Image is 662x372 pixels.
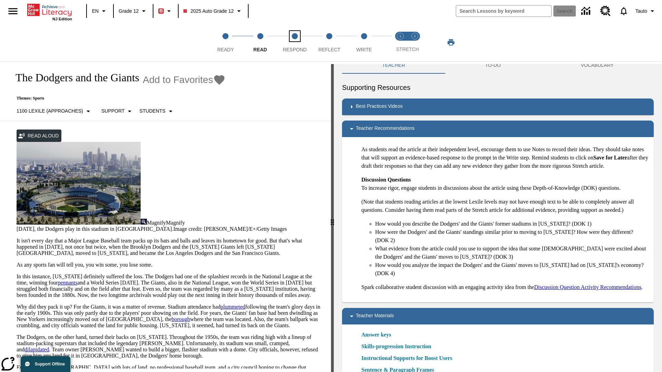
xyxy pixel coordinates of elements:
button: Reflect step 4 of 5 [309,23,349,61]
div: Best Practices Videos [342,99,654,115]
li: What evidence from the article could you use to support the idea that some [DEMOGRAPHIC_DATA] wer... [375,245,648,261]
button: Open side menu [3,1,23,21]
span: Add to Favorites [143,74,213,85]
button: Stretch Read step 1 of 2 [390,23,410,61]
p: In this instance, [US_STATE] definitely suffered the loss. The Dodgers had one of the splashiest ... [17,273,323,298]
text: 2 [414,34,415,38]
h6: Supporting Resources [342,82,654,93]
button: Scaffolds, Support [99,105,137,117]
button: Print [440,36,462,49]
p: As any sports fan will tell you, you win some, you lose some. [17,262,323,268]
a: borough [172,316,190,322]
p: (Note that students reading articles at the lowest Lexile levels may not have enough text to be a... [361,198,648,214]
button: TO-DO [445,57,541,74]
p: To increase rigor, engage students in discussions about the article using these Depth-of-Knowledg... [361,176,648,192]
a: plummeted [220,304,245,310]
input: search field [456,6,551,17]
li: How would you analyze the impact the Dodgers' and the Giants' moves to [US_STATE] had on [US_STAT... [375,261,648,278]
span: Grade 12 [119,8,139,15]
div: Teacher Materials [342,308,654,324]
a: Data Center [577,2,596,21]
button: Select Lexile, 1100 Lexile (Approaches) [14,105,95,117]
a: Answer keys, Will open in new browser window or tab [361,331,391,339]
button: Add to Favorites - The Dodgers and the Giants [143,74,225,86]
div: activity [334,64,662,372]
span: Ready [217,47,234,52]
button: Grade: Grade 12, Select a grade [116,5,151,17]
button: VOCABULARY [541,57,654,74]
button: Respond step 3 of 5 [275,23,315,61]
div: Instructional Panel Tabs [342,57,654,74]
p: Why did they pack it up? For the Giants, it was a matter of revenue. Stadium attendance had follo... [17,304,323,329]
h1: The Dodgers and the Giants [8,71,139,84]
p: Support [101,107,124,115]
button: Read step 2 of 5 [240,23,280,61]
button: Write step 5 of 5 [344,23,384,61]
button: Read Aloud [17,130,61,142]
span: Write [356,47,372,52]
div: Teacher Recommendations [342,121,654,137]
button: Select Student [137,105,177,117]
a: Resource Center, Will open in new tab [596,2,615,20]
a: Instructional Supports for Boost Users, Will open in new browser window or tab [361,354,452,362]
span: Image credit: [PERSON_NAME]/E+/Getty Images [173,226,287,232]
img: Magnify [141,219,147,225]
span: Tauto [635,8,647,15]
span: Respond [283,47,307,52]
strong: Save for Later [593,155,627,161]
span: EN [92,8,99,15]
p: Teacher Materials [356,312,394,320]
button: Teacher [342,57,445,74]
button: Profile/Settings [633,5,659,17]
div: Home [27,2,72,21]
span: Magnify [166,220,185,226]
p: It isn't every day that a Major League Baseball team packs up its bats and balls and leaves its h... [17,238,323,256]
button: Boost Class color is red. Change class color [156,5,176,17]
strong: Discussion Questions [361,177,411,183]
li: How would you describe the Dodgers' and the Giants' former stadiums in [US_STATE]? (DOK 1) [375,220,648,228]
p: 1100 Lexile (Approaches) [17,107,83,115]
span: NJ Edition [52,17,72,21]
span: STRETCH [396,46,419,52]
button: Class: 2025 Auto Grade 12, Select your class [181,5,245,17]
span: Read [253,47,267,52]
p: As students read the article at their independent level, encourage them to use Notes to record th... [361,145,648,170]
a: Notifications [615,2,633,20]
p: Themes: Sports [8,96,225,101]
a: Discussion Question Activity Recommendations [534,284,641,290]
p: Students [139,107,165,115]
a: pennants [58,280,78,286]
li: How were the Dodgers' and the Giants' standings similar prior to moving to [US_STATE]? How were t... [375,228,648,245]
a: Skills-progression Instruction, Will open in new browser window or tab [361,342,431,351]
p: Spark collaborative student discussion with an engaging activity idea from the . [361,283,648,291]
p: Teacher Recommendations [356,125,414,133]
span: [DATE], the Dodgers play in this stadium in [GEOGRAPHIC_DATA]. [17,226,173,232]
span: Support Offline [35,362,65,366]
a: dilapidated [24,347,49,352]
p: The Dodgers, on the other hand, turned their backs on [US_STATE]. Throughout the 1950s, the team ... [17,334,323,359]
p: Best Practices Videos [356,103,403,111]
text: 1 [399,34,401,38]
button: Ready step 1 of 5 [205,23,245,61]
span: Reflect [319,47,341,52]
span: 2025 Auto Grade 12 [183,8,233,15]
span: B [159,7,163,15]
button: Support Offline [21,356,70,372]
div: Press Enter or Spacebar and then press right and left arrow keys to move the slider [331,64,334,372]
button: Language: EN, Select a language [89,5,111,17]
span: Magnify [147,220,166,226]
button: Stretch Respond step 2 of 2 [405,23,425,61]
